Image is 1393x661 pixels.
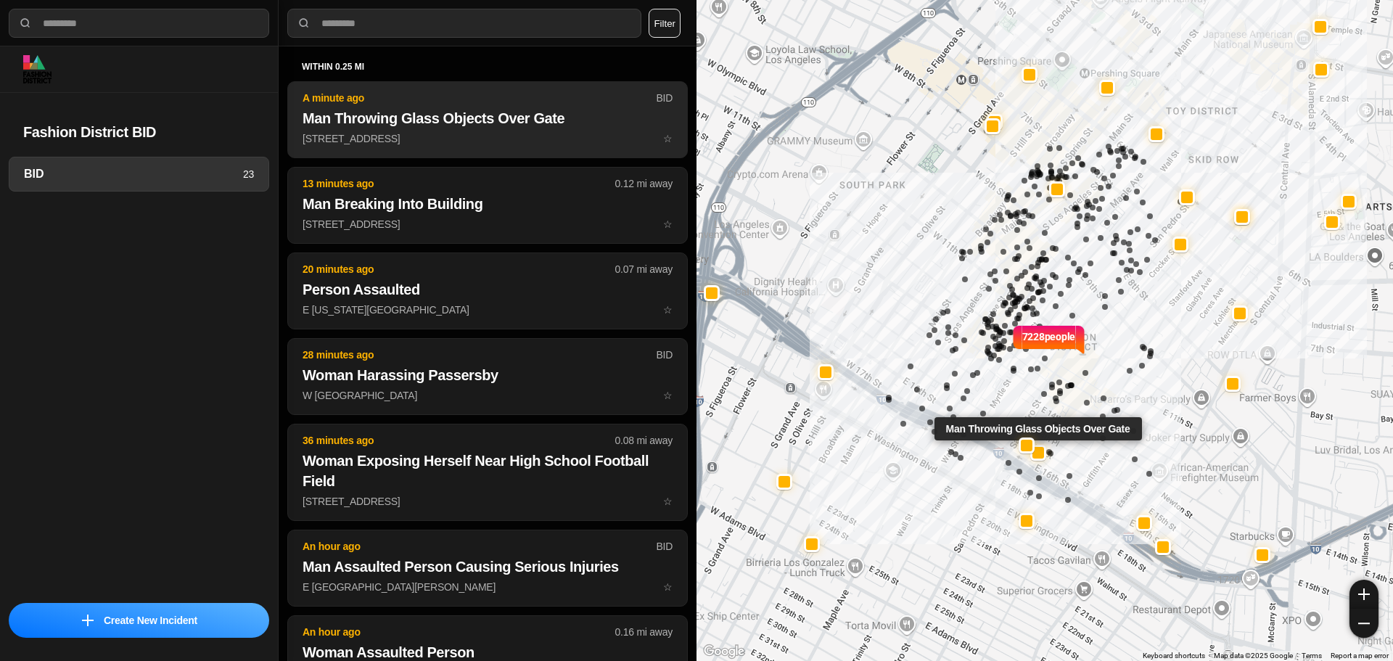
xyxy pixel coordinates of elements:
[287,81,688,158] button: A minute agoBIDMan Throwing Glass Objects Over Gate[STREET_ADDRESS]star
[82,615,94,626] img: icon
[287,303,688,316] a: 20 minutes ago0.07 mi awayPerson AssaultedE [US_STATE][GEOGRAPHIC_DATA]star
[303,303,673,317] p: E [US_STATE][GEOGRAPHIC_DATA]
[18,16,33,30] img: search
[1214,652,1293,660] span: Map data ©2025 Google
[287,218,688,230] a: 13 minutes ago0.12 mi awayMan Breaking Into Building[STREET_ADDRESS]star
[663,496,673,507] span: star
[663,218,673,230] span: star
[1349,580,1378,609] button: zoom-in
[615,625,673,639] p: 0.16 mi away
[303,539,656,554] p: An hour ago
[656,348,673,362] p: BID
[649,9,681,38] button: Filter
[1358,617,1370,629] img: zoom-out
[303,217,673,231] p: [STREET_ADDRESS]
[303,348,656,362] p: 28 minutes ago
[303,494,673,509] p: [STREET_ADDRESS]
[1075,324,1086,356] img: notch
[287,132,688,144] a: A minute agoBIDMan Throwing Glass Objects Over Gate[STREET_ADDRESS]star
[303,433,615,448] p: 36 minutes ago
[1302,652,1322,660] a: Terms (opens in new tab)
[287,580,688,593] a: An hour agoBIDMan Assaulted Person Causing Serious InjuriesE [GEOGRAPHIC_DATA][PERSON_NAME]star
[1349,609,1378,638] button: zoom-out
[1011,324,1022,356] img: notch
[1030,444,1046,460] button: Man Throwing Glass Objects Over Gate
[615,433,673,448] p: 0.08 mi away
[287,389,688,401] a: 28 minutes agoBIDWoman Harassing PassersbyW [GEOGRAPHIC_DATA]star
[700,642,748,661] a: Open this area in Google Maps (opens a new window)
[700,642,748,661] img: Google
[9,157,269,192] a: BID23
[287,530,688,607] button: An hour agoBIDMan Assaulted Person Causing Serious InjuriesE [GEOGRAPHIC_DATA][PERSON_NAME]star
[303,108,673,128] h2: Man Throwing Glass Objects Over Gate
[303,580,673,594] p: E [GEOGRAPHIC_DATA][PERSON_NAME]
[663,304,673,316] span: star
[934,416,1142,440] div: Man Throwing Glass Objects Over Gate
[287,495,688,507] a: 36 minutes ago0.08 mi awayWoman Exposing Herself Near High School Football Field[STREET_ADDRESS]star
[287,424,688,521] button: 36 minutes ago0.08 mi awayWoman Exposing Herself Near High School Football Field[STREET_ADDRESS]star
[297,16,311,30] img: search
[663,390,673,401] span: star
[303,557,673,577] h2: Man Assaulted Person Causing Serious Injuries
[23,55,52,83] img: logo
[243,167,254,181] p: 23
[303,262,615,276] p: 20 minutes ago
[104,613,197,628] p: Create New Incident
[303,625,615,639] p: An hour ago
[303,131,673,146] p: [STREET_ADDRESS]
[1022,329,1076,361] p: 7228 people
[303,176,615,191] p: 13 minutes ago
[656,91,673,105] p: BID
[663,581,673,593] span: star
[287,338,688,415] button: 28 minutes agoBIDWoman Harassing PassersbyW [GEOGRAPHIC_DATA]star
[1358,588,1370,600] img: zoom-in
[303,388,673,403] p: W [GEOGRAPHIC_DATA]
[303,279,673,300] h2: Person Assaulted
[1143,651,1205,661] button: Keyboard shortcuts
[656,539,673,554] p: BID
[23,122,255,142] h2: Fashion District BID
[1331,652,1389,660] a: Report a map error
[24,165,243,183] h3: BID
[615,262,673,276] p: 0.07 mi away
[287,253,688,329] button: 20 minutes ago0.07 mi awayPerson AssaultedE [US_STATE][GEOGRAPHIC_DATA]star
[663,133,673,144] span: star
[303,451,673,491] h2: Woman Exposing Herself Near High School Football Field
[615,176,673,191] p: 0.12 mi away
[303,91,656,105] p: A minute ago
[287,167,688,244] button: 13 minutes ago0.12 mi awayMan Breaking Into Building[STREET_ADDRESS]star
[9,603,269,638] button: iconCreate New Incident
[303,365,673,385] h2: Woman Harassing Passersby
[303,194,673,214] h2: Man Breaking Into Building
[302,61,673,73] h5: within 0.25 mi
